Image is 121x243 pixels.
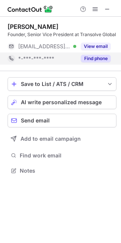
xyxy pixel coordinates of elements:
div: Save to List / ATS / CRM [21,81,103,87]
button: AI write personalized message [8,95,116,109]
span: [EMAIL_ADDRESS][DOMAIN_NAME] [18,43,71,50]
button: Reveal Button [81,55,111,62]
img: ContactOut v5.3.10 [8,5,53,14]
span: Send email [21,118,50,124]
button: Send email [8,114,116,127]
div: [PERSON_NAME] [8,23,58,30]
span: Notes [20,167,113,174]
span: Find work email [20,152,113,159]
button: Notes [8,165,116,176]
button: Add to email campaign [8,132,116,146]
button: Reveal Button [81,43,111,50]
span: Add to email campaign [20,136,81,142]
button: Find work email [8,150,116,161]
span: AI write personalized message [21,99,102,105]
button: save-profile-one-click [8,77,116,91]
div: Founder, Senior Vice President at Transolve Global [8,31,116,38]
